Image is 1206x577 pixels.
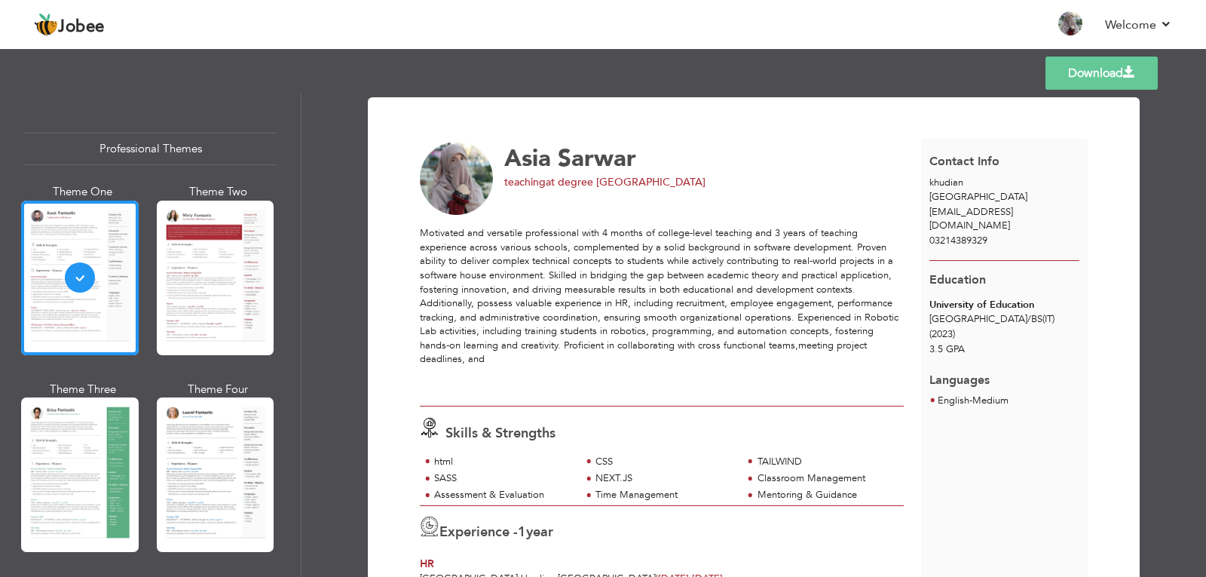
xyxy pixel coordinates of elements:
a: Download [1045,57,1158,90]
a: Welcome [1105,16,1172,34]
a: Jobee [34,13,105,37]
div: Professional Themes [24,133,277,165]
div: Theme Four [160,382,277,397]
div: html [434,455,572,469]
span: Asia [504,143,551,174]
span: 03214389329 [929,234,987,247]
div: Theme One [24,184,142,200]
span: khudian [929,176,963,189]
span: HR [420,557,434,571]
div: TAILWIND [758,455,895,469]
img: No image [420,142,494,216]
span: at degree [GEOGRAPHIC_DATA] [546,175,706,189]
span: Sarwar [558,143,636,174]
div: Classroom Management [758,471,895,486]
div: Mentoring & Guidance [758,488,895,502]
div: Theme Two [160,184,277,200]
span: - [969,394,972,407]
img: Profile Img [1058,11,1082,35]
div: Time Management [595,488,733,502]
div: Assessment & Evaluation [434,488,572,502]
span: 3.5 GPA [929,342,965,356]
div: NEXT.JS [595,471,733,486]
span: Experience - [439,523,518,542]
li: Medium [938,394,1009,409]
span: / [1027,312,1031,326]
span: (2023) [929,327,955,341]
span: [EMAIL_ADDRESS][DOMAIN_NAME] [929,205,1013,233]
span: 1 [518,523,526,542]
p: Motivated and versatile professional with 4 months of college-level teaching and 3 years of teach... [420,226,904,394]
span: Education [929,272,986,288]
span: English [938,394,969,407]
span: teaching [504,175,546,189]
img: jobee.io [34,13,58,37]
span: [GEOGRAPHIC_DATA] BS(IT) [929,312,1054,326]
div: Theme Three [24,382,142,397]
span: Languages [929,361,990,389]
div: University of Education [929,298,1079,312]
div: CSS [595,455,733,469]
label: year [518,523,553,542]
div: SASS [434,471,572,486]
span: Skills & Strengths [445,424,556,443]
span: Jobee [58,19,105,35]
span: [GEOGRAPHIC_DATA] [929,190,1027,204]
span: Contact Info [929,153,999,170]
